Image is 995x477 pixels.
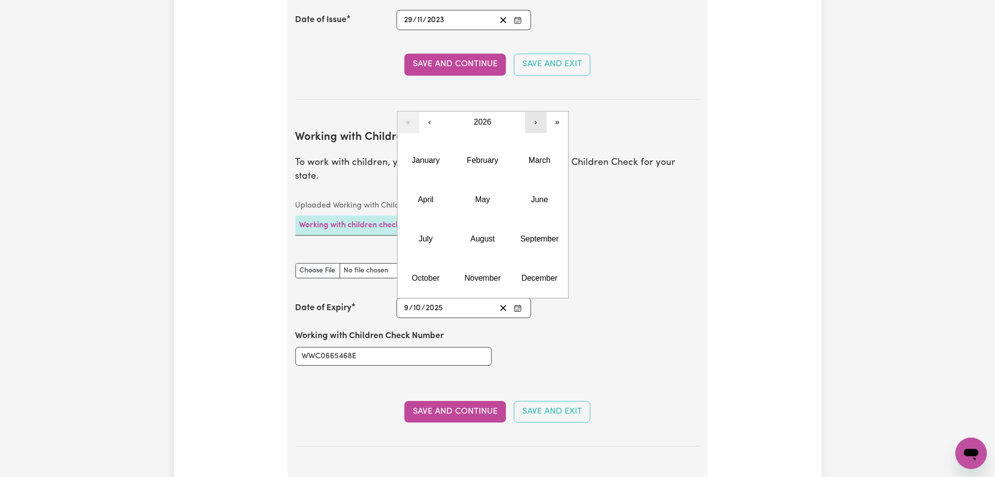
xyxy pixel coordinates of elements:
iframe: Button to launch messaging window [956,438,987,469]
button: November 2026 [454,259,511,298]
button: February 2026 [454,141,511,180]
button: Save and Exit [514,401,591,423]
button: Clear date [496,13,511,26]
label: Date of Issue [296,14,347,26]
abbr: November 2026 [465,274,501,282]
span: / [422,304,426,313]
button: May 2026 [454,180,511,219]
span: / [423,16,427,25]
button: › [525,111,547,133]
button: Clear date [496,301,511,315]
button: October 2026 [398,259,455,298]
abbr: February 2026 [467,156,498,164]
abbr: May 2026 [475,195,490,204]
input: -- [404,301,409,315]
button: March 2026 [511,141,568,180]
button: Save and Exit [514,53,591,75]
button: August 2026 [454,219,511,259]
span: / [413,16,417,25]
button: « [398,111,419,133]
h2: Working with Children Check [296,131,700,144]
abbr: October 2026 [412,274,440,282]
input: -- [413,301,422,315]
button: Enter the Date of Issue of your National Police Check [511,13,525,26]
button: September 2026 [511,219,568,259]
abbr: July 2026 [419,235,432,243]
button: ‹ [419,111,441,133]
button: June 2026 [511,180,568,219]
input: ---- [427,13,445,26]
a: Working with children check certificate: WWC0665468E [299,221,500,229]
span: / [409,304,413,313]
button: Save and Continue [404,401,506,423]
abbr: September 2026 [520,235,559,243]
label: Date of Expiry [296,302,352,315]
caption: Uploaded Working with Children Check files [296,196,561,215]
abbr: April 2026 [418,195,433,204]
button: January 2026 [398,141,455,180]
abbr: June 2026 [531,195,548,204]
button: » [547,111,568,133]
abbr: March 2026 [529,156,550,164]
input: -- [417,13,423,26]
button: Save and Continue [404,53,506,75]
abbr: August 2026 [471,235,495,243]
button: December 2026 [511,259,568,298]
span: 2026 [474,118,492,126]
abbr: January 2026 [412,156,440,164]
input: -- [404,13,413,26]
button: Enter the Date of Expiry of your Working with Children Check [511,301,525,315]
button: 2026 [441,111,525,133]
label: Working with Children Check Number [296,330,444,343]
button: July 2026 [398,219,455,259]
abbr: December 2026 [522,274,558,282]
input: ---- [426,301,444,315]
p: To work with children, you are required to have a Working with Children Check for your state. [296,156,700,185]
button: April 2026 [398,180,455,219]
